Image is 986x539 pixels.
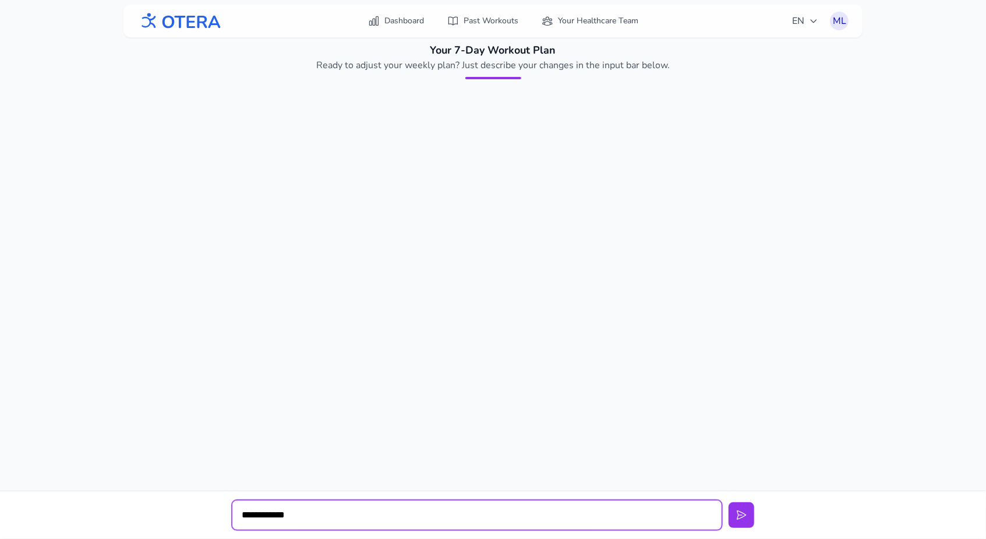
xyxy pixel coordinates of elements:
[137,8,221,34] img: OTERA logo
[830,12,849,30] button: ML
[792,14,818,28] span: EN
[298,58,689,72] p: Ready to adjust your weekly plan? Just describe your changes in the input bar below.
[361,10,431,31] a: Dashboard
[232,42,754,58] h2: Your 7-Day Workout Plan
[535,10,645,31] a: Your Healthcare Team
[785,9,825,33] button: EN
[440,10,525,31] a: Past Workouts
